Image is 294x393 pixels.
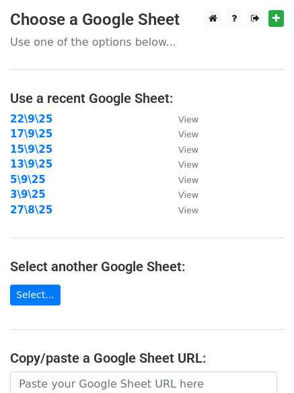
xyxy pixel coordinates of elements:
a: 5\9\25 [10,174,46,186]
a: 27\8\25 [10,204,52,216]
small: View [178,114,198,124]
h4: Use a recent Google Sheet: [10,90,284,106]
small: View [178,205,198,215]
a: 3\9\25 [10,188,46,201]
a: 13\9\25 [10,158,52,170]
a: View [165,128,198,140]
h4: Copy/paste a Google Sheet URL: [10,350,284,366]
h3: Choose a Google Sheet [10,10,284,30]
small: View [178,190,198,200]
a: 17\9\25 [10,128,52,140]
a: 15\9\25 [10,143,52,155]
small: View [178,145,198,155]
a: View [165,158,198,170]
small: View [178,129,198,139]
a: View [165,188,198,201]
p: Use one of the options below... [10,35,284,49]
a: View [165,174,198,186]
a: View [165,113,198,125]
h4: Select another Google Sheet: [10,258,284,275]
a: View [165,143,198,155]
a: 22\9\25 [10,113,52,125]
small: View [178,175,198,185]
small: View [178,159,198,170]
a: Select... [10,285,61,306]
a: View [165,204,198,216]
